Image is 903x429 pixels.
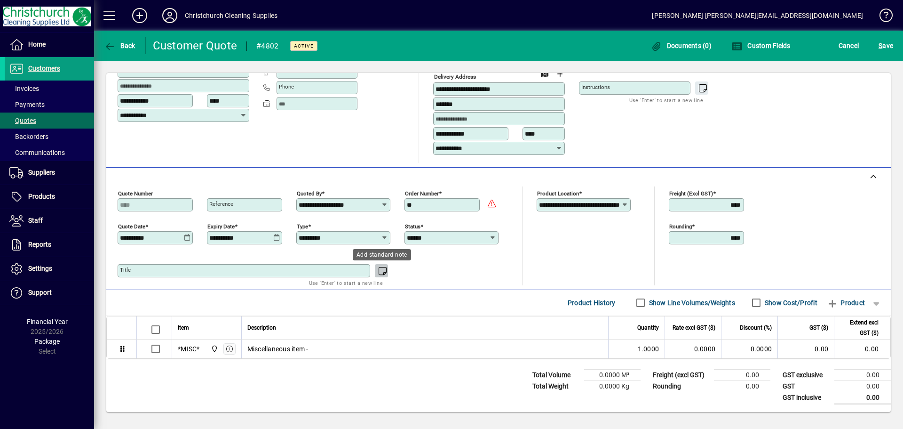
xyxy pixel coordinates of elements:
mat-label: Quote number [118,190,153,196]
td: Rounding [648,380,714,392]
button: Back [102,37,138,54]
a: Support [5,281,94,305]
a: Suppliers [5,161,94,185]
span: 1.0000 [638,344,659,354]
label: Show Cost/Profit [763,298,817,308]
td: 0.00 [834,380,891,392]
span: Product [827,295,865,310]
span: Staff [28,217,43,224]
a: Reports [5,233,94,257]
mat-label: Freight (excl GST) [669,190,713,196]
span: Suppliers [28,169,55,176]
td: 0.00 [714,380,770,392]
td: GST exclusive [778,369,834,380]
button: Product [822,294,870,311]
td: 0.00 [777,340,834,358]
span: Extend excl GST ($) [840,317,879,338]
button: Add [125,7,155,24]
span: ave [879,38,893,53]
span: Rate excl GST ($) [673,323,715,333]
button: Product History [564,294,619,311]
div: Add standard note [353,249,411,260]
mat-label: Expiry date [207,223,235,229]
span: Active [294,43,314,49]
td: 0.0000 [721,340,777,358]
a: Products [5,185,94,209]
span: Custom Fields [731,42,791,49]
button: Documents (0) [648,37,714,54]
td: Total Volume [528,369,584,380]
span: Documents (0) [650,42,712,49]
label: Show Line Volumes/Weights [647,298,735,308]
span: Package [34,338,60,345]
span: Communications [9,149,65,156]
a: Knowledge Base [872,2,891,32]
app-page-header-button: Back [94,37,146,54]
button: Save [876,37,895,54]
span: Back [104,42,135,49]
mat-label: Product location [537,190,579,196]
button: Choose address [552,66,567,81]
span: Christchurch Cleaning Supplies Ltd [208,344,219,354]
div: #4802 [256,39,278,54]
td: Freight (excl GST) [648,369,714,380]
mat-label: Rounding [669,223,692,229]
span: Description [247,323,276,333]
span: Financial Year [27,318,68,325]
td: GST inclusive [778,392,834,404]
td: 0.00 [834,392,891,404]
span: Home [28,40,46,48]
span: Customers [28,65,60,72]
span: Quotes [9,117,36,124]
td: 0.0000 M³ [584,369,641,380]
td: 0.00 [834,340,890,358]
span: Product History [568,295,616,310]
a: Communications [5,145,94,161]
mat-label: Reference [209,201,233,207]
a: Home [5,33,94,57]
mat-label: Order number [405,190,439,196]
span: Miscellaneous item - [247,344,309,354]
a: View on map [537,66,552,81]
td: Total Weight [528,380,584,392]
mat-label: Status [405,223,420,229]
a: Quotes [5,113,94,129]
td: 0.0000 Kg [584,380,641,392]
mat-label: Quoted by [297,190,322,196]
button: Custom Fields [729,37,793,54]
mat-label: Title [120,267,131,273]
a: Invoices [5,81,94,97]
span: Backorders [9,133,48,140]
span: Reports [28,241,51,248]
td: 0.00 [834,369,891,380]
span: Item [178,323,189,333]
span: GST ($) [809,323,828,333]
span: Invoices [9,85,39,92]
mat-hint: Use 'Enter' to start a new line [629,95,703,105]
mat-label: Type [297,223,308,229]
div: Customer Quote [153,38,238,53]
span: Support [28,289,52,296]
span: Cancel [839,38,859,53]
a: Payments [5,97,94,113]
span: Products [28,193,55,200]
span: Discount (%) [740,323,772,333]
span: Payments [9,101,45,108]
mat-label: Phone [279,83,294,90]
a: Settings [5,257,94,281]
div: 0.0000 [671,344,715,354]
button: Profile [155,7,185,24]
div: [PERSON_NAME] [PERSON_NAME][EMAIL_ADDRESS][DOMAIN_NAME] [652,8,863,23]
a: Backorders [5,129,94,145]
mat-label: Instructions [581,84,610,90]
td: 0.00 [714,369,770,380]
span: Quantity [637,323,659,333]
button: Cancel [836,37,862,54]
td: GST [778,380,834,392]
mat-hint: Use 'Enter' to start a new line [309,277,383,288]
div: Christchurch Cleaning Supplies [185,8,277,23]
span: Settings [28,265,52,272]
span: S [879,42,882,49]
a: Staff [5,209,94,233]
mat-label: Quote date [118,223,145,229]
